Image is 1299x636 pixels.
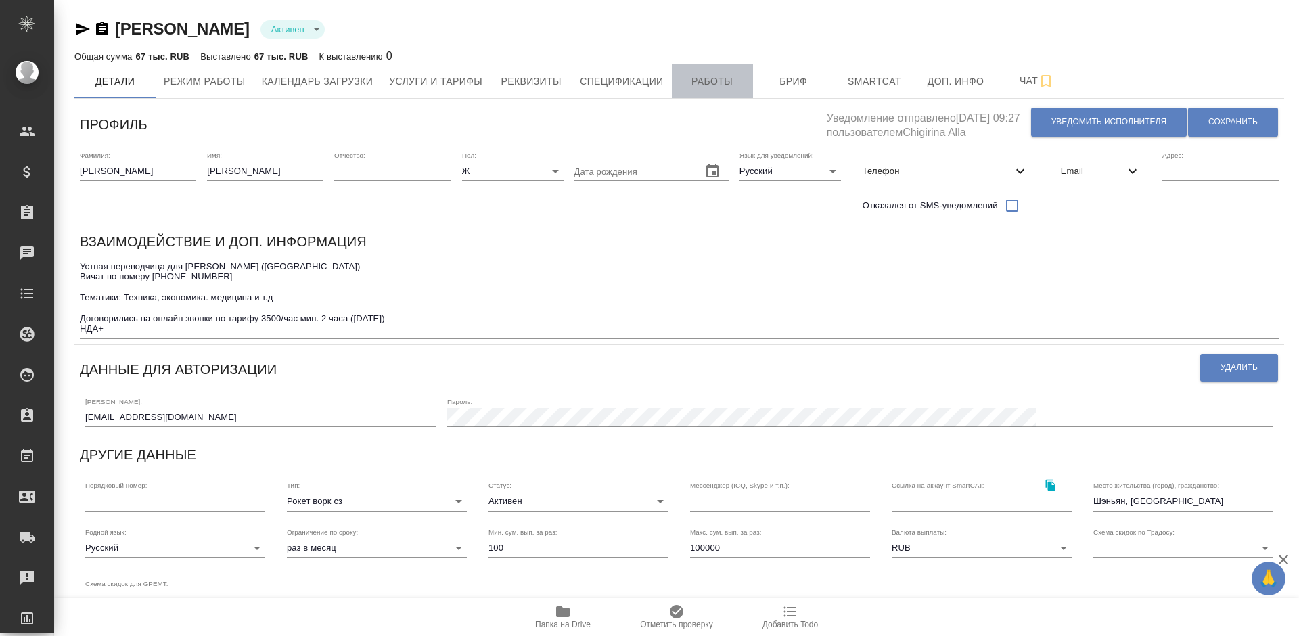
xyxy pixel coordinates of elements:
span: Доп. инфо [924,73,988,90]
svg: Подписаться [1038,73,1054,89]
span: Отметить проверку [640,620,712,629]
button: 🙏 [1252,562,1285,595]
span: Детали [83,73,147,90]
label: Место жительства (город), гражданство: [1093,482,1219,489]
textarea: Устная переводчица для [PERSON_NAME] ([GEOGRAPHIC_DATA]) Вичат по номеру [PHONE_NUMBER] Тематики:... [80,261,1279,334]
h6: Данные для авторизации [80,359,277,380]
span: Чат [1005,72,1070,89]
div: Телефон [852,156,1039,186]
div: раз в месяц [287,539,467,558]
label: Порядковый номер: [85,482,147,489]
span: Телефон [863,164,1012,178]
p: Общая сумма [74,51,135,62]
label: Статус: [488,482,511,489]
button: Скопировать ссылку для ЯМессенджера [74,21,91,37]
span: Работы [680,73,745,90]
label: Пол: [462,152,476,158]
div: Рокет ворк сз [287,492,467,511]
div: Активен [488,492,668,511]
label: Ссылка на аккаунт SmartCAT: [892,482,984,489]
label: Схема скидок для GPEMT: [85,581,168,587]
span: Папка на Drive [535,620,591,629]
button: Папка на Drive [506,598,620,636]
label: Ограничение по сроку: [287,528,358,535]
span: Сохранить [1208,116,1258,128]
label: Адрес: [1162,152,1183,158]
span: Реквизиты [499,73,564,90]
label: [PERSON_NAME]: [85,398,142,405]
span: Уведомить исполнителя [1051,116,1166,128]
label: Схема скидок по Традосу: [1093,528,1175,535]
div: Активен [260,20,325,39]
span: Календарь загрузки [262,73,373,90]
div: Русский [739,162,841,181]
label: Пароль: [447,398,472,405]
h5: Уведомление отправлено [DATE] 09:27 пользователем Chigirina Alla [827,104,1030,140]
h6: Взаимодействие и доп. информация [80,231,367,252]
span: Удалить [1221,362,1258,373]
span: Спецификации [580,73,663,90]
span: 🙏 [1257,564,1280,593]
div: RUB [892,539,1072,558]
label: Язык для уведомлений: [739,152,814,158]
label: Фамилия: [80,152,110,158]
button: Скопировать ссылку [94,21,110,37]
button: Скопировать ссылку [1036,471,1064,499]
div: Русский [85,539,265,558]
button: Уведомить исполнителя [1031,108,1187,137]
a: [PERSON_NAME] [115,20,250,38]
label: Имя: [207,152,222,158]
label: Мессенджер (ICQ, Skype и т.п.): [690,482,790,489]
button: Добавить Todo [733,598,847,636]
div: 0 [319,48,392,64]
p: Выставлено [200,51,254,62]
label: Макс. сум. вып. за раз: [690,528,762,535]
span: Email [1061,164,1124,178]
button: Удалить [1200,354,1278,382]
button: Сохранить [1188,108,1278,137]
label: Родной язык: [85,528,127,535]
h6: Профиль [80,114,147,135]
span: Добавить Todo [762,620,818,629]
span: Услуги и тарифы [389,73,482,90]
div: Ж [462,162,564,181]
div: Email [1050,156,1152,186]
p: 67 тыс. RUB [135,51,189,62]
label: Отчество: [334,152,365,158]
button: Активен [267,24,309,35]
button: Отметить проверку [620,598,733,636]
label: Тип: [287,482,300,489]
p: К выставлению [319,51,386,62]
span: Режим работы [164,73,246,90]
label: Валюта выплаты: [892,528,947,535]
label: Мин. сум. вып. за раз: [488,528,557,535]
span: Smartcat [842,73,907,90]
h6: Другие данные [80,444,196,465]
span: Бриф [761,73,826,90]
p: 67 тыс. RUB [254,51,309,62]
span: Отказался от SMS-уведомлений [863,199,998,212]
